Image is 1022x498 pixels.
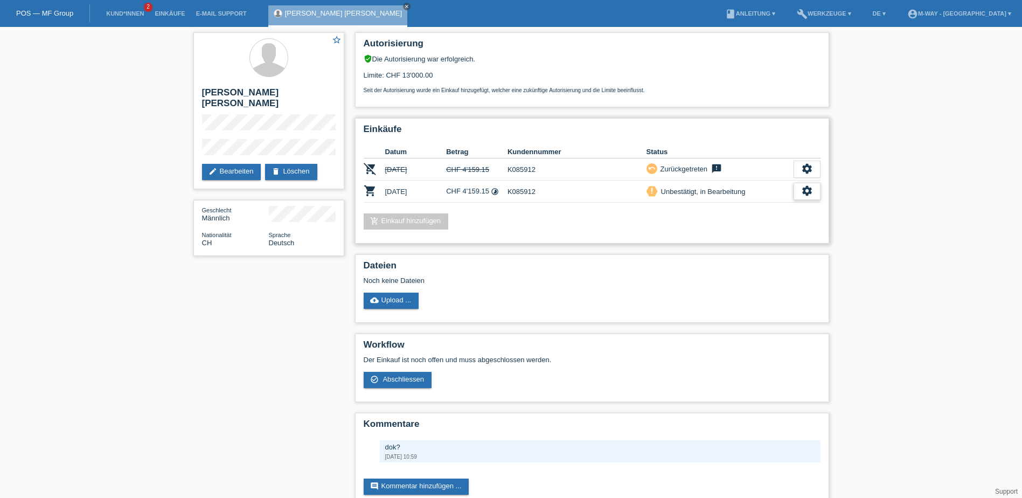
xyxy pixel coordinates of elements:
h2: Workflow [364,340,821,356]
i: POSP00026837 [364,184,377,197]
span: Deutsch [269,239,295,247]
i: delete [272,167,280,176]
td: K085912 [507,158,646,181]
div: Limite: CHF 13'000.00 [364,63,821,93]
i: Fixe Raten (24 Raten) [491,188,499,196]
th: Kundennummer [507,146,646,158]
i: settings [801,163,813,175]
i: edit [208,167,217,176]
div: Unbestätigt, in Bearbeitung [658,186,746,197]
p: Seit der Autorisierung wurde ein Einkauf hinzugefügt, welcher eine zukünftige Autorisierung und d... [364,87,821,93]
h2: [PERSON_NAME] [PERSON_NAME] [202,87,336,114]
i: add_shopping_cart [370,217,379,225]
i: book [725,9,736,19]
th: Datum [385,146,447,158]
i: build [797,9,808,19]
i: undo [648,164,656,172]
h2: Dateien [364,260,821,276]
a: check_circle_outline Abschliessen [364,372,432,388]
i: feedback [710,163,723,174]
a: DE ▾ [867,10,891,17]
div: Die Autorisierung war erfolgreich. [364,54,821,63]
td: CHF 4'159.15 [446,158,507,181]
span: Schweiz [202,239,212,247]
td: [DATE] [385,181,447,203]
td: CHF 4'159.15 [446,181,507,203]
i: verified_user [364,54,372,63]
i: account_circle [907,9,918,19]
a: bookAnleitung ▾ [720,10,781,17]
a: account_circlem-way - [GEOGRAPHIC_DATA] ▾ [902,10,1017,17]
div: Männlich [202,206,269,222]
span: Abschliessen [383,375,424,383]
a: star_border [332,35,342,46]
i: check_circle_outline [370,375,379,384]
a: Support [995,488,1018,495]
a: E-Mail Support [191,10,252,17]
div: dok? [385,443,815,451]
i: cloud_upload [370,296,379,305]
a: Einkäufe [149,10,190,17]
i: priority_high [648,187,656,195]
a: buildWerkzeuge ▾ [791,10,857,17]
a: add_shopping_cartEinkauf hinzufügen [364,213,449,230]
a: POS — MF Group [16,9,73,17]
a: cloud_uploadUpload ... [364,293,419,309]
td: K085912 [507,181,646,203]
h2: Einkäufe [364,124,821,140]
td: [DATE] [385,158,447,181]
span: 2 [144,3,152,12]
a: [PERSON_NAME] [PERSON_NAME] [285,9,402,17]
a: commentKommentar hinzufügen ... [364,479,469,495]
th: Status [646,146,794,158]
span: Sprache [269,232,291,238]
i: POSP00026836 [364,162,377,175]
a: editBearbeiten [202,164,261,180]
div: Zurückgetreten [657,163,707,175]
i: star_border [332,35,342,45]
i: settings [801,185,813,197]
span: Nationalität [202,232,232,238]
h2: Autorisierung [364,38,821,54]
p: Der Einkauf ist noch offen und muss abgeschlossen werden. [364,356,821,364]
a: close [403,3,411,10]
i: comment [370,482,379,490]
h2: Kommentare [364,419,821,435]
div: Noch keine Dateien [364,276,693,285]
a: deleteLöschen [265,164,317,180]
a: Kund*innen [101,10,149,17]
div: [DATE] 10:59 [385,454,815,460]
th: Betrag [446,146,507,158]
span: Geschlecht [202,207,232,213]
i: close [404,4,409,9]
